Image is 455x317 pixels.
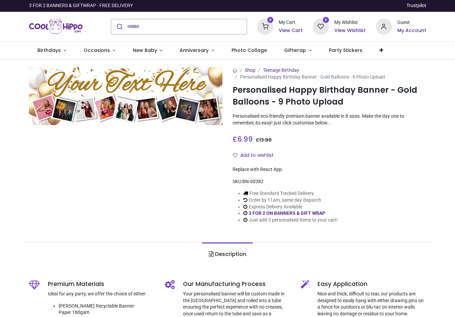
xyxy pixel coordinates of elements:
[323,17,329,23] sup: 0
[243,190,338,197] li: Free Standard Tracked Delivery
[245,67,255,73] a: Shop
[48,291,155,297] p: Ideal for any party, we offer the choice of either:
[233,113,426,126] p: Personalised eco-friendly premium banner available in 8 sizes. Make the day one to remember, its ...
[59,303,155,316] li: [PERSON_NAME] Recyclable Banner Paper 180gsm
[171,42,223,59] a: Anniversary
[233,84,426,108] h1: Personalised Happy Birthday Banner - Gold Balloons - 9 Photo Upload
[233,153,238,157] i: Add to wishlist
[256,137,272,143] span: £
[29,42,75,59] a: Birthdays
[334,27,366,34] a: View Wishlist
[279,19,303,26] div: My Cart
[124,42,171,59] a: New Baby
[233,178,426,185] div: SKU:
[257,23,273,29] a: 0
[397,27,426,34] a: My Account
[240,74,385,80] span: Personalised Happy Birthday Banner - Gold Balloons - 9 Photo Upload
[276,42,321,59] a: Giftwrap
[237,134,253,144] span: 6.99
[243,197,338,204] li: Order by 11am, same day dispatch
[317,291,426,317] p: Nice and thick, difficult to tear, our products are designed to easily hang with either drawing p...
[279,27,303,34] a: View Cart
[202,242,252,266] a: Description
[243,204,338,210] li: Express Delivery Available
[267,17,274,23] sup: 0
[233,150,279,161] button: Add to wishlistAdd to wishlist
[111,19,127,34] button: Submit
[29,17,83,36] img: Cool Hippo
[317,280,426,288] h5: Easy Application
[29,2,133,9] div: 3 FOR 2 BANNERS & GIFTWRAP - FREE DELIVERY
[233,134,253,144] span: £
[334,19,366,26] div: My Wishlist
[37,47,61,54] span: Birthdays
[406,2,426,9] a: Trustpilot
[329,47,362,54] span: Party Stickers
[84,47,110,54] span: Occasions
[263,67,299,73] a: Teenage Birthday
[284,47,306,54] span: Giftwrap
[75,42,124,59] a: Occasions
[180,47,209,54] span: Anniversary
[243,217,338,224] li: Just add 3 personalised items to your cart!
[233,166,426,173] div: Replace with React App.
[242,179,264,184] span: BN-00382
[183,280,291,288] h5: Our Manufacturing Process
[48,280,155,288] h5: Premium Materials
[29,67,223,125] img: Personalised Happy Birthday Banner - Gold Balloons - 9 Photo Upload
[249,210,325,216] a: 3 FOR 2 ON BANNERS & GIFT WRAP
[397,19,426,26] div: Guest
[133,47,157,54] span: New Baby
[259,137,272,143] span: 13.98
[313,23,329,29] a: 0
[29,17,83,36] a: Logo of Cool Hippo
[232,47,267,54] span: Photo Collage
